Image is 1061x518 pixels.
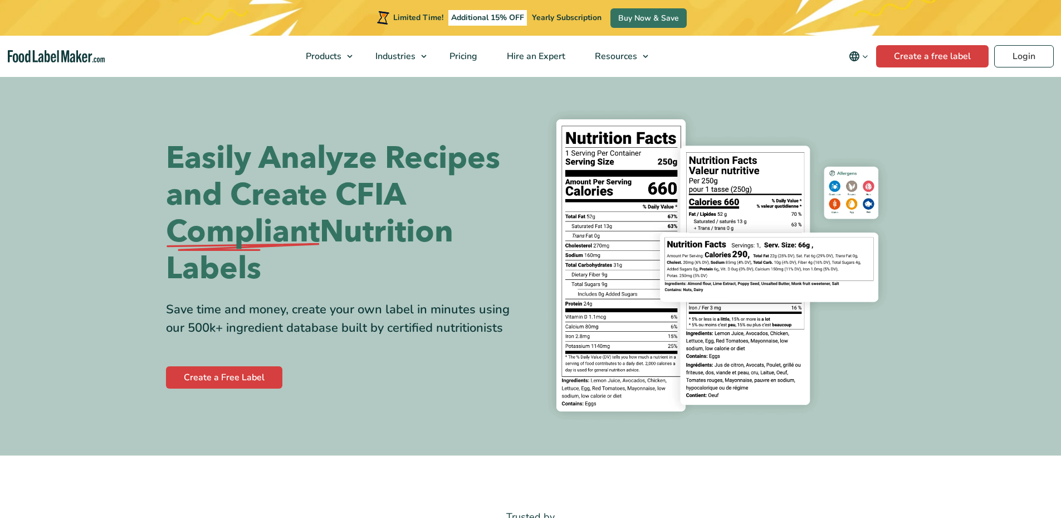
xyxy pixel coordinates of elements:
a: Hire an Expert [492,36,578,77]
span: Industries [372,50,417,62]
a: Create a free label [876,45,989,67]
div: Save time and money, create your own label in minutes using our 500k+ ingredient database built b... [166,301,522,337]
a: Login [994,45,1054,67]
a: Food Label Maker homepage [8,50,105,63]
a: Products [291,36,358,77]
span: Pricing [446,50,478,62]
h1: Easily Analyze Recipes and Create CFIA Nutrition Labels [166,140,522,287]
a: Pricing [435,36,490,77]
span: Compliant [166,214,320,250]
a: Create a Free Label [166,366,282,389]
a: Industries [361,36,432,77]
span: Products [302,50,343,62]
span: Resources [591,50,638,62]
span: Additional 15% OFF [448,10,527,26]
a: Buy Now & Save [610,8,687,28]
span: Hire an Expert [503,50,566,62]
span: Limited Time! [393,12,443,23]
a: Resources [580,36,654,77]
button: Change language [841,45,876,67]
span: Yearly Subscription [532,12,602,23]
